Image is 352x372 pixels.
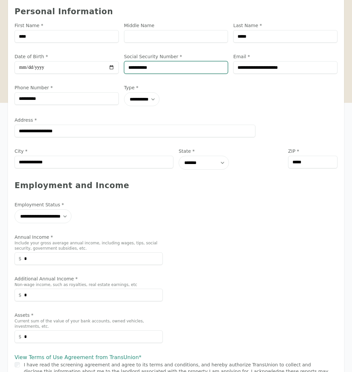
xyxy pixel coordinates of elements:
[15,240,163,251] p: Include your gross average annual income, including wages, tips, social security, government subs...
[124,22,228,29] label: Middle Name
[15,180,337,191] div: Employment and Income
[15,148,173,154] label: City *
[15,234,163,240] label: Annual Income *
[124,53,228,60] label: Social Security Number *
[15,354,142,360] a: View Terms of Use Agreement from TransUnion*
[15,282,163,287] p: Non-wage income, such as royalties, real estate earnings, etc
[15,22,119,29] label: First Name *
[15,201,163,208] label: Employment Status *
[15,117,255,123] label: Address *
[233,53,337,60] label: Email *
[15,312,163,318] label: Assets *
[124,84,201,91] label: Type *
[15,7,113,16] span: Personal Information
[15,53,119,60] label: Date of Birth *
[233,22,337,29] label: Last Name *
[15,84,119,91] label: Phone Number *
[15,275,163,282] label: Additional Annual Income *
[179,148,283,154] label: State *
[15,318,163,329] p: Current sum of the value of your bank accounts, owned vehicles, investments, etc.
[288,148,337,154] label: ZIP *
